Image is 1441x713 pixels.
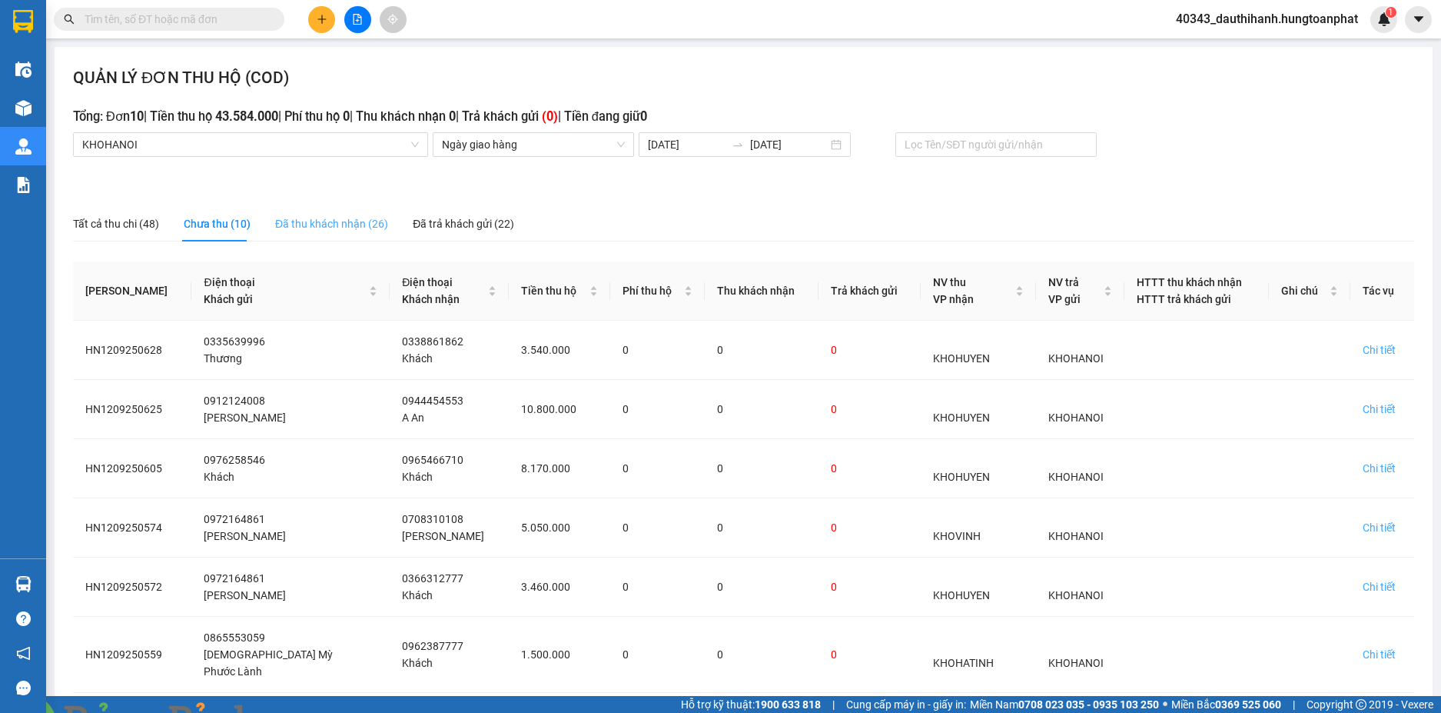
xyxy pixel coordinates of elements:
[1363,342,1396,358] div: Chi tiết đơn hàng
[1163,701,1167,708] span: ⚪️
[442,133,625,156] span: Ngày giao hàng
[933,411,990,424] span: KHOHUYEN
[623,282,681,299] span: Phí thu hộ
[521,342,598,358] div: 3.540.000
[1377,12,1391,26] img: icon-new-feature
[1281,282,1326,299] span: Ghi chú
[933,589,990,601] span: KHOHUYEN
[15,138,32,155] img: warehouse-icon
[1363,646,1396,663] div: Chi tiết đơn hàng
[1048,530,1104,542] span: KHOHANOI
[623,344,629,356] span: 0
[1048,276,1079,288] span: NV trả
[402,572,463,585] span: 0366312777
[204,352,242,365] span: Thương
[623,462,629,475] span: 0
[402,276,453,288] span: Điện thoại
[623,581,629,593] span: 0
[1363,519,1396,536] div: Chi tiết đơn hàng
[204,335,265,348] span: 0335639996
[317,14,327,25] span: plus
[402,640,463,652] span: 0962387777
[831,460,908,477] div: 0
[15,177,32,193] img: solution-icon
[402,471,433,483] span: Khách
[73,558,191,617] td: HN1209250572
[204,276,254,288] span: Điện thoại
[831,342,908,358] div: 0
[204,572,265,585] span: 0972164861
[15,100,32,116] img: warehouse-icon
[933,530,981,542] span: KHOVINH
[1386,7,1396,18] sup: 1
[73,107,1414,127] h3: Tổng: Đơn | Tiền thu hộ | Phí thu hộ | Thu khách nhận | Trả khách gửi | Tiền đang giữ
[402,352,433,365] span: Khách
[1350,262,1414,321] th: Tác vụ
[818,262,920,321] th: Trả khách gửi
[73,262,191,321] th: [PERSON_NAME]
[380,6,407,33] button: aim
[413,215,514,232] div: Đã trả khách gửi (22)
[402,513,463,525] span: 0708310108
[831,646,908,663] div: 0
[933,471,990,483] span: KHOHUYEN
[1405,6,1432,33] button: caret-down
[717,460,806,477] div: 0
[15,576,32,592] img: warehouse-icon
[1412,12,1426,26] span: caret-down
[521,282,586,299] span: Tiền thu hộ
[1215,698,1281,711] strong: 0369 525 060
[542,109,558,124] b: ( 0 )
[705,262,818,321] th: Thu khách nhận
[1048,411,1104,424] span: KHOHANOI
[1048,657,1104,669] span: KHOHANOI
[387,14,398,25] span: aim
[933,293,974,305] span: VP nhận
[640,109,647,124] b: 0
[402,411,424,424] span: A An
[717,519,806,536] div: 0
[402,395,463,407] span: 0944454553
[204,293,253,305] span: Khách gửi
[64,14,75,25] span: search
[717,578,806,595] div: 0
[832,696,835,713] span: |
[73,439,191,498] td: HN1209250605
[82,133,419,156] span: KHOHANOI
[1363,401,1396,418] div: Chi tiết đơn hàng
[717,342,806,358] div: 0
[15,62,32,78] img: warehouse-icon
[1293,696,1295,713] span: |
[1048,589,1104,601] span: KHOHANOI
[755,698,821,711] strong: 1900 633 818
[215,109,278,124] b: 43.584.000
[623,521,629,534] span: 0
[1363,460,1396,477] div: Chi tiết đơn hàng
[933,276,966,288] span: NV thu
[1164,9,1370,28] span: 40343_dauthihanh.hungtoanphat
[732,138,744,151] span: to
[308,6,335,33] button: plus
[1048,293,1081,305] span: VP gửi
[184,215,251,232] div: Chưa thu (10)
[521,578,598,595] div: 3.460.000
[623,648,629,661] span: 0
[1137,276,1242,288] span: HTTT thu khách nhận
[623,403,629,415] span: 0
[521,646,598,663] div: 1.500.000
[73,321,191,380] td: HN1209250628
[352,14,363,25] span: file-add
[73,215,159,232] div: Tất cả thu chi (48)
[73,65,289,91] h2: QUẢN LÝ ĐƠN THU HỘ (COD)
[344,6,371,33] button: file-add
[1137,293,1231,305] span: HTTT trả khách gửi
[73,498,191,558] td: HN1209250574
[521,460,598,477] div: 8.170.000
[831,578,908,595] div: 0
[16,611,31,626] span: question-circle
[275,215,388,232] div: Đã thu khách nhận (26)
[402,589,433,601] span: Khách
[73,617,191,693] td: HN1209250559
[732,138,744,151] span: swap-right
[204,395,265,407] span: 0912124008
